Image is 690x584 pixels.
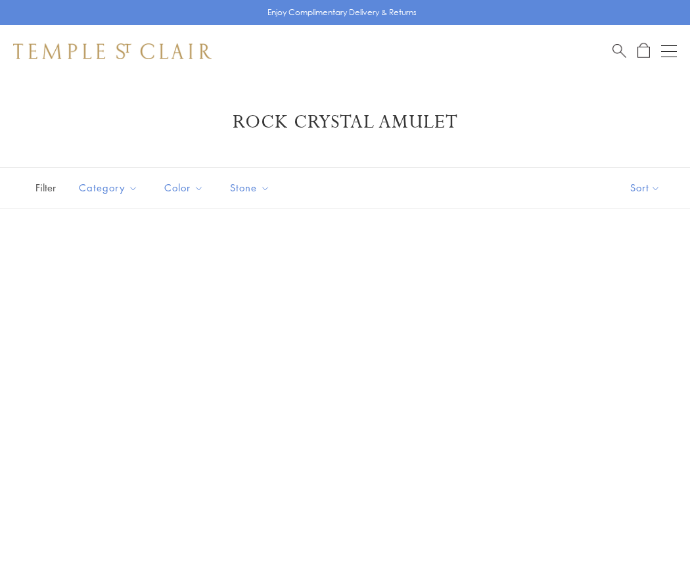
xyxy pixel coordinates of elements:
[661,43,677,59] button: Open navigation
[154,173,214,203] button: Color
[13,43,212,59] img: Temple St. Clair
[33,110,657,134] h1: Rock Crystal Amulet
[637,43,650,59] a: Open Shopping Bag
[72,180,148,196] span: Category
[267,6,417,19] p: Enjoy Complimentary Delivery & Returns
[158,180,214,196] span: Color
[612,43,626,59] a: Search
[69,173,148,203] button: Category
[223,180,280,196] span: Stone
[220,173,280,203] button: Stone
[601,168,690,208] button: Show sort by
